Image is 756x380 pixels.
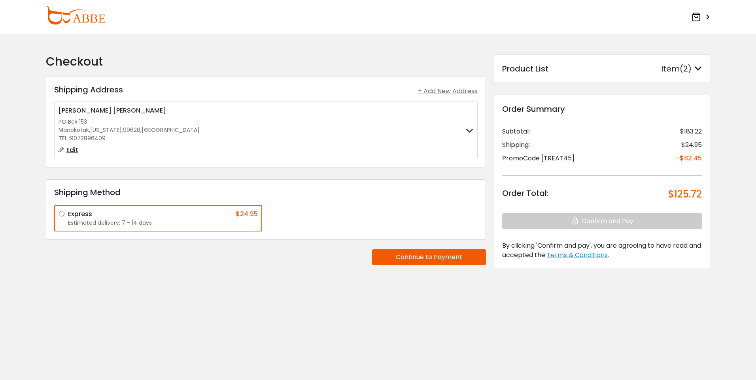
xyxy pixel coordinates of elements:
div: . [502,241,702,260]
span: [PERSON_NAME] [59,106,112,115]
h3: Shipping Address [54,85,123,94]
span: [US_STATE] [90,126,122,134]
div: Shipping: [502,140,530,150]
span: Terms & Conditions [547,250,608,260]
span: PO Box 153 [59,118,87,126]
h2: Checkout [46,55,486,69]
div: TEL : [59,134,200,143]
span: By clicking 'Confirm and pay', you are agreeing to have read and accepted the [502,241,701,260]
a: > [692,10,710,24]
span: > [703,10,710,24]
button: Continue to Payment [372,249,486,265]
img: abbeglasses.com [46,6,105,24]
span: 9072896409 [70,134,106,142]
div: $183.22 [680,127,702,136]
div: $24.95 [681,140,702,150]
div: Item(2) [661,63,702,75]
span: [PERSON_NAME] [113,106,166,115]
div: PromoCode [TREAT45]: [502,154,576,163]
div: Order Summary [502,103,702,115]
h3: Shipping Method [54,188,478,197]
div: , , , [59,126,200,134]
div: $125.72 [668,187,702,201]
div: Subtotal: [502,127,530,136]
span: 99628 [123,126,140,134]
div: Order Total: [502,187,548,201]
div: + Add New Address [418,87,478,96]
div: Product List [502,63,548,75]
span: Edit [66,145,78,154]
div: $24.95 [236,209,258,219]
div: Express [68,209,92,219]
div: -$82.45 [676,154,702,163]
span: Manokotak [59,126,89,134]
span: [GEOGRAPHIC_DATA] [142,126,200,134]
div: Estimated delivery: 7 - 14 days [68,219,258,227]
